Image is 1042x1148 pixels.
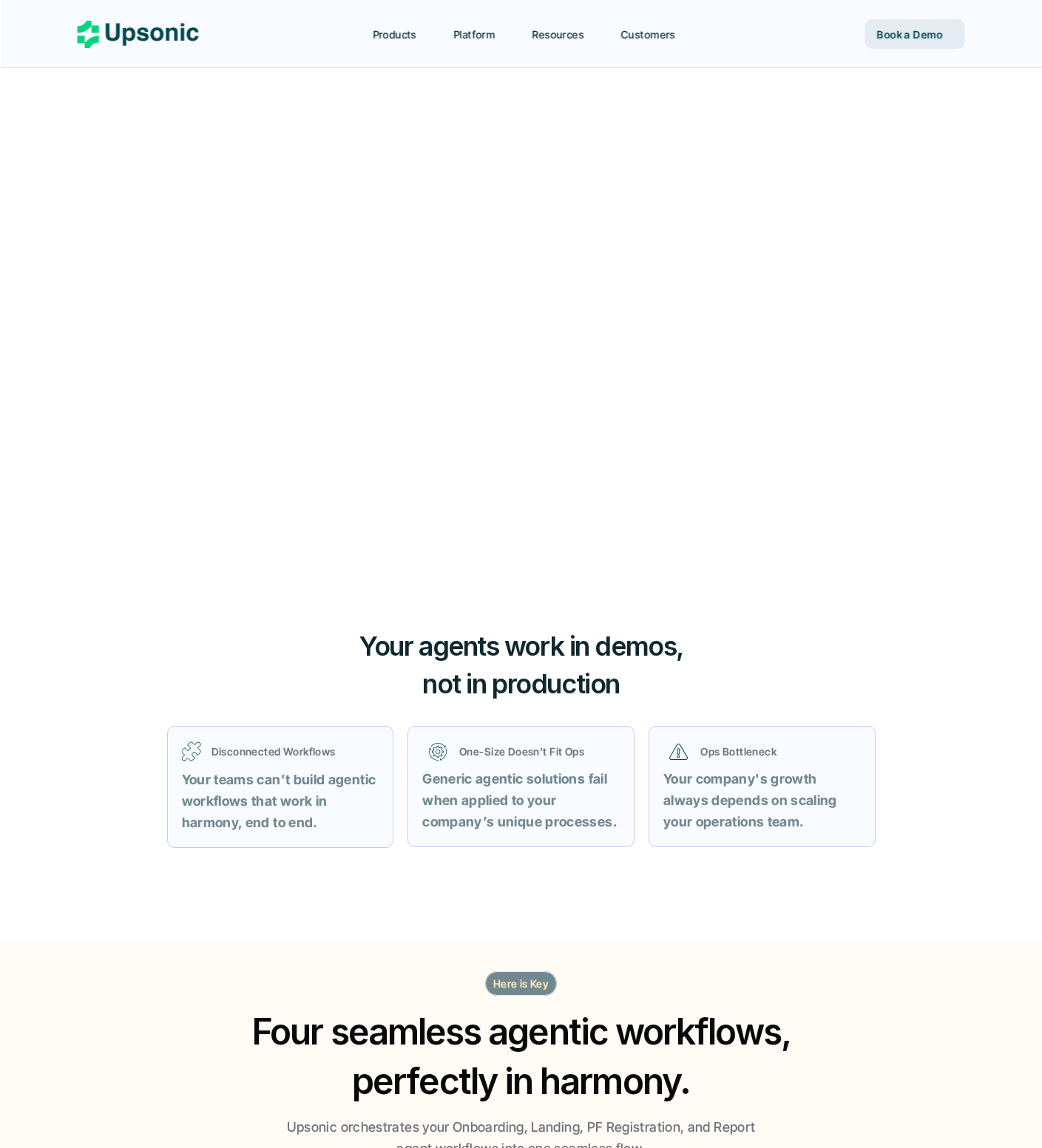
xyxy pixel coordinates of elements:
p: Resources [532,27,584,42]
span: Your agents work in demos, [359,630,683,662]
p: Book a Demo [877,27,943,42]
strong: Your teams can’t build agentic workflows that work in harmony, end to end. [182,772,379,830]
p: Here is Key [493,976,549,991]
p: Products [373,27,416,42]
p: Ops Bottleneck [700,744,854,759]
p: Platform [453,27,495,42]
h2: Agentic AI Platform for FinTech Operations [266,126,776,239]
strong: Your company's growth always depends on scaling your operations team. [663,771,840,829]
strong: Generic agentic solutions fail when applied to your company’s unique processes. [422,771,617,829]
p: From onboarding to compliance to settlement to autonomous control. Work with %82 more efficiency ... [282,274,761,319]
h2: Four seamless agentic workflows, perfectly in harmony. [237,1007,805,1106]
a: Products [364,21,441,47]
p: Book a Demo [476,367,555,393]
p: One-Size Doesn’t Fit Ops [459,744,613,759]
a: Book a Demo [865,19,965,49]
p: Disconnected Workflows [212,744,379,759]
p: Customers [621,27,676,42]
a: Book a Demo [459,358,583,402]
span: not in production [422,668,620,700]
